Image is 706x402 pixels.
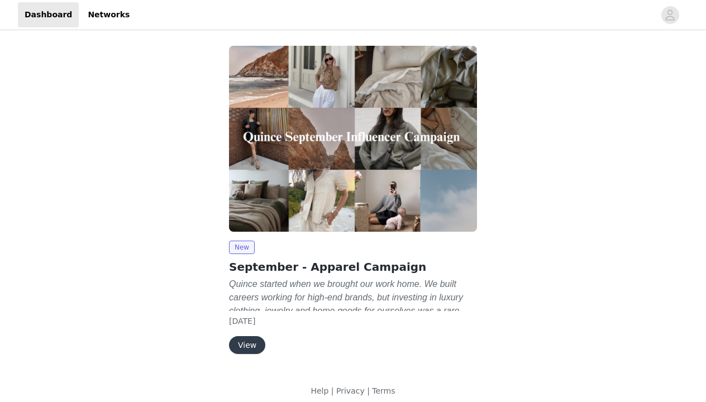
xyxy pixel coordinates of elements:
span: [DATE] [229,317,255,326]
span: | [331,386,334,395]
span: New [229,241,255,254]
a: Privacy [336,386,365,395]
a: Networks [81,2,136,27]
div: avatar [665,6,675,24]
h2: September - Apparel Campaign [229,259,477,275]
em: Quince started when we brought our work home. We built careers working for high-end brands, but i... [229,279,467,356]
span: | [367,386,370,395]
button: View [229,336,265,354]
a: View [229,341,265,350]
a: Terms [372,386,395,395]
img: Quince [229,46,477,232]
a: Help [311,386,328,395]
a: Dashboard [18,2,79,27]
